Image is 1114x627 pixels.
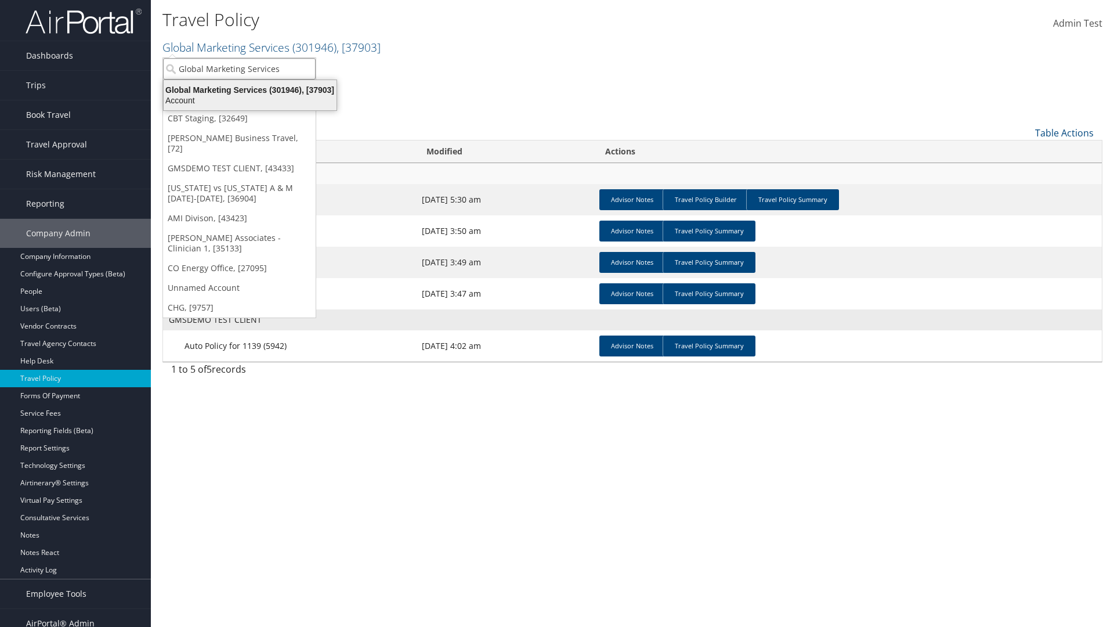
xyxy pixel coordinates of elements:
a: Travel Policy Summary [663,336,755,356]
td: [DATE] 4:02 am [416,330,595,362]
a: Advisor Notes [599,336,665,356]
a: Advisor Notes [599,189,665,210]
span: ( 301946 ) [292,39,337,55]
td: GMSDEMO TEST CLIENT [163,309,1102,330]
div: 1 to 5 of records [171,362,389,382]
a: Admin Test [1053,6,1102,42]
td: Auto Policy for 1139 (5942) [163,330,416,362]
div: Account [157,95,343,106]
div: Global Marketing Services (301946), [37903] [157,85,343,95]
a: CBT Staging, [32649] [163,109,316,128]
a: [PERSON_NAME] Associates - Clinician 1, [35133] [163,228,316,258]
span: Reporting [26,189,64,218]
td: [DATE] 3:49 am [416,247,595,278]
img: airportal-logo.png [26,8,142,35]
td: [DATE] 5:30 am [416,184,595,215]
td: [DATE] 3:47 am [416,278,595,309]
span: Book Travel [26,100,71,129]
a: CHG, [9757] [163,298,316,318]
a: Advisor Notes [599,221,665,242]
span: 5 [207,363,212,376]
a: Travel Policy Summary [663,283,755,304]
a: [US_STATE] vs [US_STATE] A & M [DATE]-[DATE], [36904] [163,178,316,208]
a: Travel Policy Summary [663,221,755,242]
a: Travel Policy Summary [746,189,839,210]
td: Global Marketing Services [163,163,1102,184]
span: Dashboards [26,41,73,70]
a: Travel Policy Summary [663,252,755,273]
input: Search Accounts [163,58,316,80]
span: Admin Test [1053,17,1102,30]
a: [PERSON_NAME] Business Travel, [72] [163,128,316,158]
span: Risk Management [26,160,96,189]
a: GMSDEMO TEST CLIENT, [43433] [163,158,316,178]
span: Travel Approval [26,130,87,159]
a: AMI Divison, [43423] [163,208,316,228]
span: Company Admin [26,219,91,248]
a: Advisor Notes [599,283,665,304]
span: , [ 37903 ] [337,39,381,55]
a: Advisor Notes [599,252,665,273]
th: Modified: activate to sort column ascending [416,140,595,163]
th: Actions [595,140,1102,163]
a: Table Actions [1035,127,1094,139]
span: Trips [26,71,46,100]
td: [DATE] 3:50 am [416,215,595,247]
a: CO Energy Office, [27095] [163,258,316,278]
a: Unnamed Account [163,278,316,298]
a: Travel Policy Builder [663,189,748,210]
span: Employee Tools [26,579,86,608]
h1: Travel Policy [162,8,789,32]
a: Global Marketing Services [162,39,381,55]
